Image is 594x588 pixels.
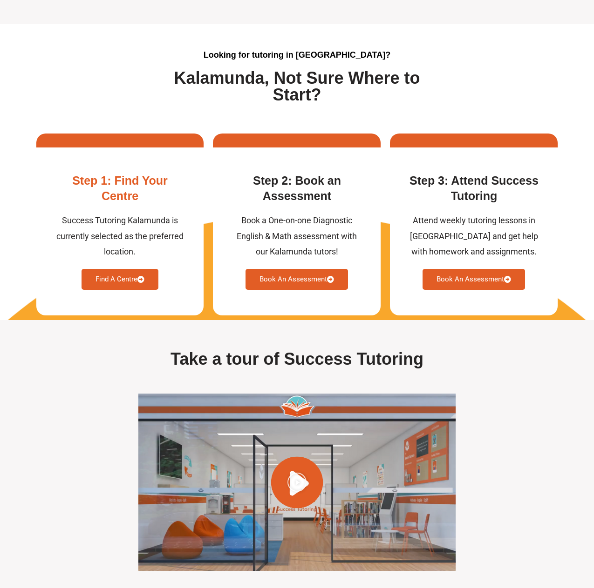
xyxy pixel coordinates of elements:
[246,269,348,290] a: Book An Assessment
[55,213,185,259] div: Success Tutoring Kalamunda is currently selected as the preferred location.
[439,483,594,588] iframe: Chat Widget
[55,173,185,203] h3: Step 1: Find Your Centre
[82,269,158,290] a: Find A Centre
[409,213,539,259] div: Attend weekly tutoring lessons in [GEOGRAPHIC_DATA] and get help with homework and assignments.​
[154,70,441,103] h1: Kalamunda, Not Sure Where to Start?
[232,173,362,203] h3: Step 2: Book an Assessment
[61,348,533,370] h2: Take a tour of Success Tutoring
[423,269,525,290] a: Book An Assessment
[409,173,539,203] h3: Step 3: Attend Success Tutoring
[154,50,441,60] h2: Looking for tutoring in [GEOGRAPHIC_DATA]?
[232,213,362,259] div: Book a One-on-one Diagnostic English & Math assessment with our Kalamunda tutors!
[287,472,307,494] div: Play Video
